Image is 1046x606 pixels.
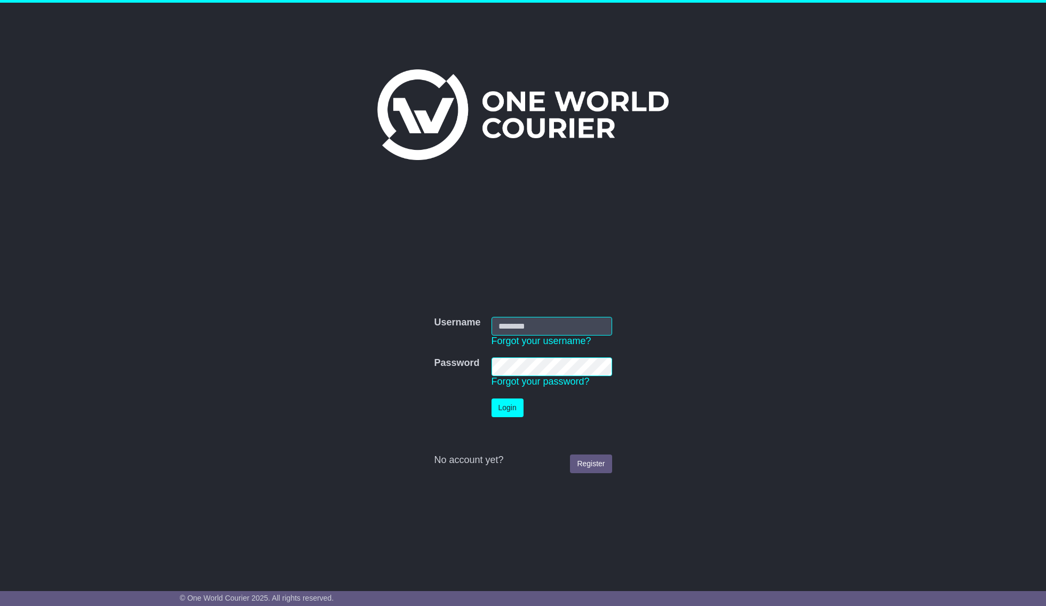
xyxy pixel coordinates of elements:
a: Forgot your password? [492,376,590,387]
label: Username [434,317,480,329]
button: Login [492,398,524,417]
a: Forgot your username? [492,336,591,346]
span: © One World Courier 2025. All rights reserved. [180,594,334,602]
a: Register [570,454,612,473]
div: No account yet? [434,454,612,466]
label: Password [434,357,479,369]
img: One World [377,69,669,160]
